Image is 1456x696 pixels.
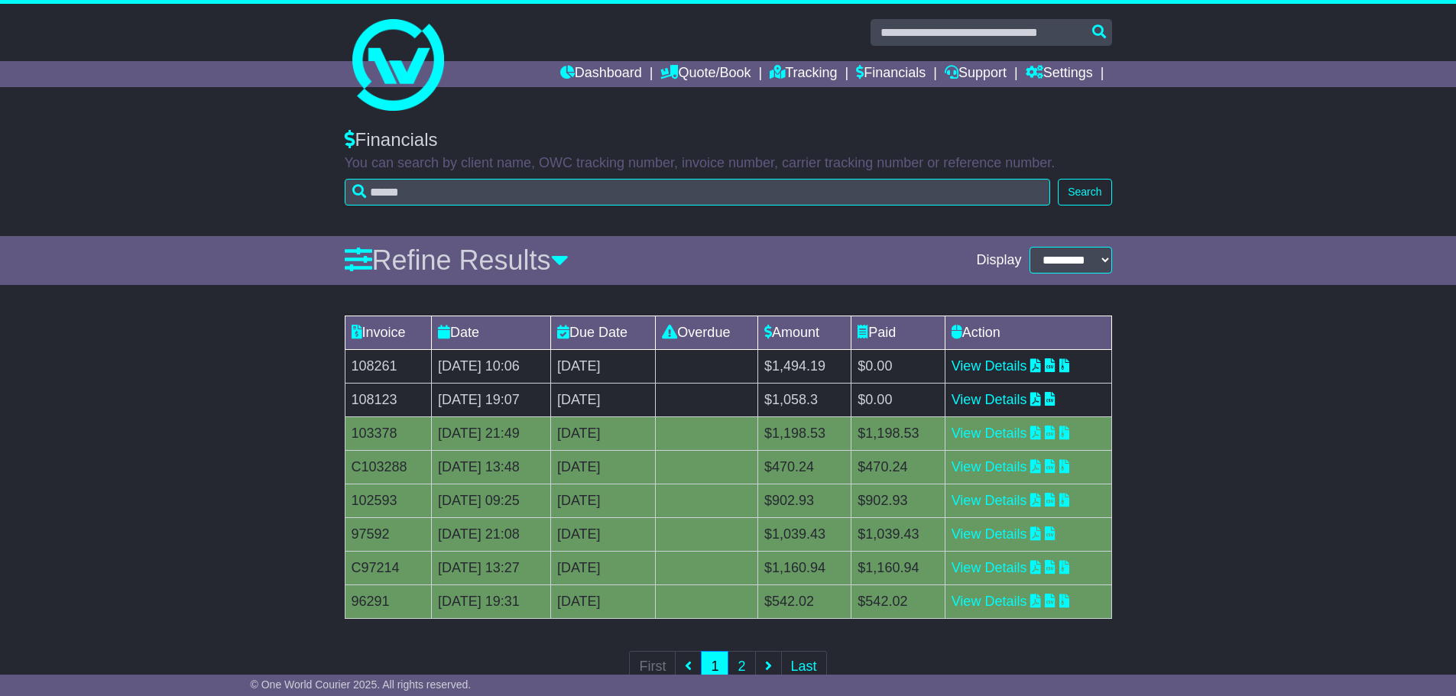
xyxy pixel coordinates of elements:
[851,551,945,584] td: $1,160.94
[851,484,945,517] td: $902.93
[660,61,751,87] a: Quote/Book
[976,252,1021,269] span: Display
[345,584,432,618] td: 96291
[345,450,432,484] td: C103288
[851,517,945,551] td: $1,039.43
[345,416,432,450] td: 103378
[550,316,655,349] td: Due Date
[851,416,945,450] td: $1,198.53
[851,383,945,416] td: $0.00
[432,584,551,618] td: [DATE] 19:31
[781,651,827,682] a: Last
[952,560,1027,575] a: View Details
[432,416,551,450] td: [DATE] 21:49
[851,584,945,618] td: $542.02
[758,316,851,349] td: Amount
[758,517,851,551] td: $1,039.43
[851,450,945,484] td: $470.24
[550,416,655,450] td: [DATE]
[345,244,569,276] a: Refine Results
[345,484,432,517] td: 102593
[1026,61,1093,87] a: Settings
[758,450,851,484] td: $470.24
[856,61,926,87] a: Financials
[1058,179,1111,206] button: Search
[701,651,728,682] a: 1
[952,392,1027,407] a: View Details
[758,349,851,383] td: $1,494.19
[432,551,551,584] td: [DATE] 13:27
[550,484,655,517] td: [DATE]
[758,584,851,618] td: $542.02
[758,484,851,517] td: $902.93
[550,383,655,416] td: [DATE]
[345,155,1112,172] p: You can search by client name, OWC tracking number, invoice number, carrier tracking number or re...
[952,526,1027,542] a: View Details
[345,383,432,416] td: 108123
[550,584,655,618] td: [DATE]
[345,349,432,383] td: 108261
[550,551,655,584] td: [DATE]
[758,383,851,416] td: $1,058.3
[560,61,642,87] a: Dashboard
[432,349,551,383] td: [DATE] 10:06
[952,426,1027,441] a: View Details
[550,517,655,551] td: [DATE]
[345,129,1112,151] div: Financials
[945,61,1007,87] a: Support
[952,594,1027,609] a: View Details
[345,551,432,584] td: C97214
[656,316,758,349] td: Overdue
[345,316,432,349] td: Invoice
[770,61,837,87] a: Tracking
[851,316,945,349] td: Paid
[432,484,551,517] td: [DATE] 09:25
[432,450,551,484] td: [DATE] 13:48
[728,651,755,682] a: 2
[758,551,851,584] td: $1,160.94
[251,678,472,691] span: © One World Courier 2025. All rights reserved.
[432,316,551,349] td: Date
[945,316,1111,349] td: Action
[550,450,655,484] td: [DATE]
[758,416,851,450] td: $1,198.53
[952,358,1027,374] a: View Details
[952,493,1027,508] a: View Details
[550,349,655,383] td: [DATE]
[952,459,1027,474] a: View Details
[851,349,945,383] td: $0.00
[432,517,551,551] td: [DATE] 21:08
[345,517,432,551] td: 97592
[432,383,551,416] td: [DATE] 19:07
